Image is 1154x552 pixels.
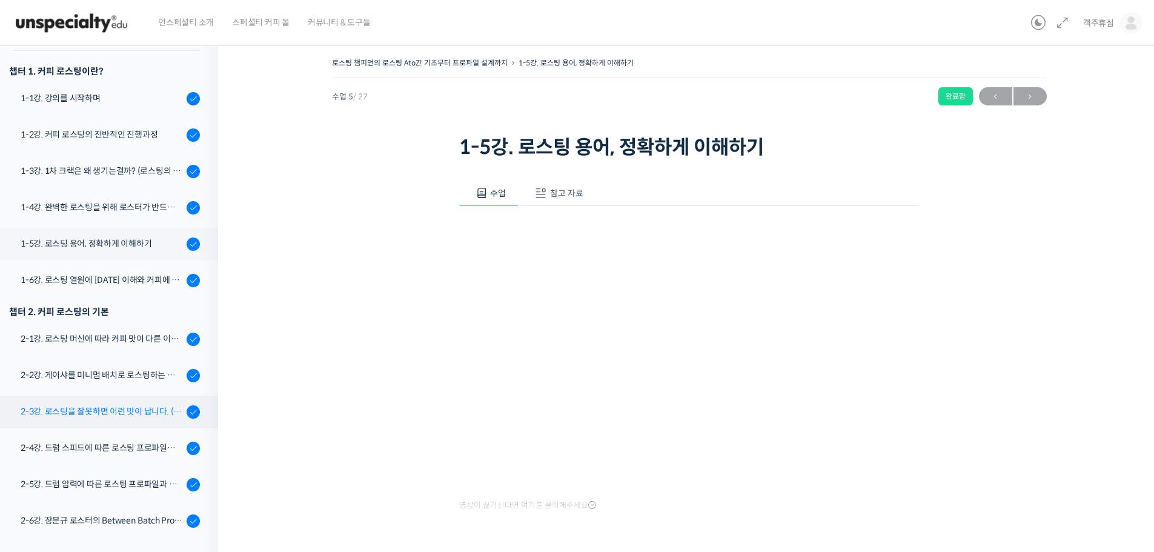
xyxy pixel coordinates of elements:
[459,136,920,159] h1: 1-5강. 로스팅 용어, 정확하게 이해하기
[21,332,183,345] div: 2-1강. 로스팅 머신에 따라 커피 맛이 다른 이유 (로스팅 머신의 매커니즘과 열원)
[332,58,508,67] a: 로스팅 챔피언의 로스팅 AtoZ! 기초부터 프로파일 설계까지
[21,273,183,287] div: 1-6강. 로스팅 열원에 [DATE] 이해와 커피에 미치는 영향
[21,368,183,382] div: 2-2강. 게이샤를 미니멈 배치로 로스팅하는 이유 (로스터기 용량과 배치 사이즈)
[111,403,125,413] span: 대화
[353,91,368,102] span: / 27
[1013,87,1047,105] a: 다음→
[21,405,183,418] div: 2-3강. 로스팅을 잘못하면 이런 맛이 납니다. (로스팅 디팩트의 이해)
[21,164,183,178] div: 1-3강. 1차 크랙은 왜 생기는걸까? (로스팅의 물리적, 화학적 변화)
[21,441,183,454] div: 2-4강. 드럼 스피드에 따른 로스팅 프로파일과 센서리
[21,128,183,141] div: 1-2강. 커피 로스팅의 전반적인 진행과정
[938,87,973,105] div: 완료함
[490,188,506,199] span: 수업
[519,58,634,67] a: 1-5강. 로스팅 용어, 정확하게 이해하기
[1013,88,1047,105] span: →
[1083,18,1114,28] span: 객주휴심
[21,201,183,214] div: 1-4강. 완벽한 로스팅을 위해 로스터가 반드시 갖춰야 할 것 (로스팅 목표 설정하기)
[979,88,1012,105] span: ←
[979,87,1012,105] a: ←이전
[4,384,80,414] a: 홈
[187,402,202,412] span: 설정
[21,237,183,250] div: 1-5강. 로스팅 용어, 정확하게 이해하기
[21,514,183,527] div: 2-6강. 장문규 로스터의 Between Batch Protocol
[21,477,183,491] div: 2-5강. 드럼 압력에 따른 로스팅 프로파일과 센서리
[21,91,183,105] div: 1-1강. 강의를 시작하며
[9,63,200,79] h3: 챕터 1. 커피 로스팅이란?
[38,402,45,412] span: 홈
[156,384,233,414] a: 설정
[459,500,596,510] span: 영상이 끊기신다면 여기를 클릭해주세요
[332,93,368,101] span: 수업 5
[80,384,156,414] a: 대화
[9,304,200,320] div: 챕터 2. 커피 로스팅의 기본
[550,188,583,199] span: 참고 자료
